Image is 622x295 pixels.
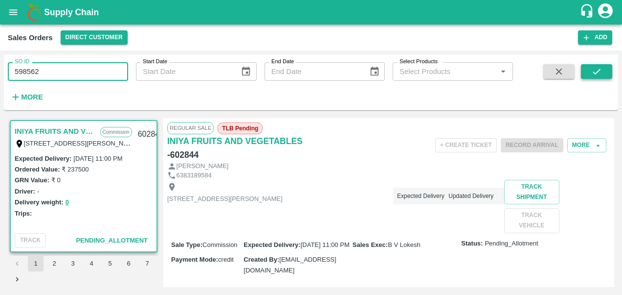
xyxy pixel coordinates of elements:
[578,30,612,45] button: Add
[121,256,136,271] button: Go to page 6
[37,188,39,195] label: -
[171,285,204,295] label: Comment :
[66,197,69,208] button: 0
[46,256,62,271] button: Go to page 2
[15,166,60,173] label: Ordered Value:
[597,2,614,23] div: account of current user
[501,141,563,148] span: Please dispatch the trip before ending
[132,123,170,146] div: 602844
[21,93,43,101] strong: More
[448,192,500,200] p: Updated Delivery
[8,89,45,105] button: More
[167,134,303,148] a: INIYA FRUITS AND VEGETABLES
[143,58,167,66] label: Start Date
[167,148,199,162] h6: - 602844
[567,138,606,152] button: More
[15,58,29,66] label: SO ID
[485,239,538,248] span: Pending_Allotment
[15,155,71,162] label: Expected Delivery :
[237,62,255,81] button: Choose date
[15,125,95,138] a: INIYA FRUITS AND VEGETABLES
[301,241,350,248] span: [DATE] 11:00 PM
[24,2,44,22] img: logo
[100,127,132,137] p: Commission
[396,65,494,78] input: Select Products
[61,30,128,45] button: Select DC
[218,123,263,134] span: TLB Pending
[76,237,148,244] span: Pending_Allotment
[8,62,128,81] input: Enter SO ID
[461,239,483,248] label: Status:
[73,155,122,162] label: [DATE] 11:00 PM
[51,176,61,184] label: ₹ 0
[44,5,579,19] a: Supply Chain
[353,241,388,248] label: Sales Exec :
[28,256,44,271] button: page 1
[44,7,99,17] b: Supply Chain
[171,241,202,248] label: Sale Type :
[84,256,99,271] button: Go to page 4
[9,271,25,287] button: Go to next page
[177,171,212,180] p: 6383189584
[397,192,448,200] p: Expected Delivery
[15,188,35,195] label: Driver:
[136,62,233,81] input: Start Date
[579,3,597,21] div: customer-support
[504,180,559,204] button: Track Shipment
[62,166,89,173] label: ₹ 237500
[102,256,118,271] button: Go to page 5
[218,256,234,263] span: credit
[177,162,229,171] p: [PERSON_NAME]
[167,122,214,134] span: Regular Sale
[15,198,64,206] label: Delivery weight:
[2,1,24,24] button: open drawer
[497,65,510,78] button: Open
[24,139,139,147] label: [STREET_ADDRESS][PERSON_NAME]
[139,256,155,271] button: Go to page 7
[365,62,384,81] button: Choose date
[202,241,238,248] span: Commission
[388,241,421,248] span: B V Lokesh
[8,31,53,44] div: Sales Orders
[15,210,32,217] label: Trips:
[171,256,218,263] label: Payment Mode :
[244,241,300,248] label: Expected Delivery :
[244,256,336,274] span: [EMAIL_ADDRESS][DOMAIN_NAME]
[265,62,361,81] input: End Date
[244,256,279,263] label: Created By :
[400,58,438,66] label: Select Products
[15,176,49,184] label: GRN Value:
[65,256,81,271] button: Go to page 3
[167,195,283,204] p: [STREET_ADDRESS][PERSON_NAME]
[271,58,294,66] label: End Date
[8,256,159,287] nav: pagination navigation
